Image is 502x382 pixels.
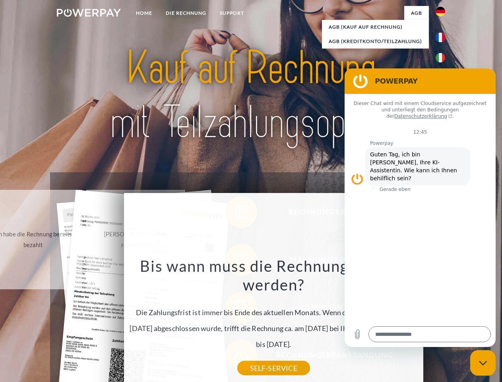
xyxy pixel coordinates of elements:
[345,68,496,347] iframe: Messaging-Fenster
[128,256,419,294] h3: Bis wann muss die Rechnung bezahlt werden?
[322,34,429,49] a: AGB (Kreditkonto/Teilzahlung)
[322,20,429,34] a: AGB (Kauf auf Rechnung)
[159,6,213,20] a: DIE RECHNUNG
[91,229,180,250] div: [PERSON_NAME] wurde retourniert
[436,53,445,62] img: it
[129,6,159,20] a: Home
[436,33,445,42] img: fr
[76,38,426,152] img: title-powerpay_de.svg
[213,6,251,20] a: SUPPORT
[57,9,121,17] img: logo-powerpay-white.svg
[404,6,429,20] a: agb
[470,350,496,376] iframe: Schaltfläche zum Öffnen des Messaging-Fensters; Konversation läuft
[436,7,445,16] img: de
[128,256,419,368] div: Die Zahlungsfrist ist immer bis Ende des aktuellen Monats. Wenn die Bestellung z.B. am [DATE] abg...
[237,361,310,375] a: SELF-SERVICE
